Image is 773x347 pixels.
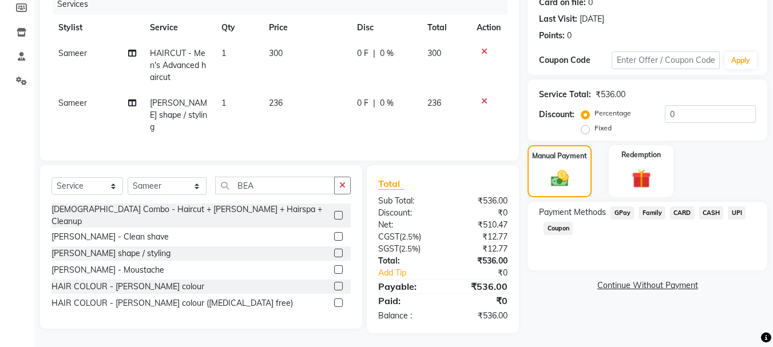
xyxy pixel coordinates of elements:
[699,206,724,220] span: CASH
[51,231,169,243] div: [PERSON_NAME] - Clean shave
[443,219,516,231] div: ₹510.47
[51,15,143,41] th: Stylist
[443,255,516,267] div: ₹536.00
[539,89,591,101] div: Service Total:
[567,30,572,42] div: 0
[626,167,657,190] img: _gift.svg
[373,97,375,109] span: |
[639,206,665,220] span: Family
[370,231,443,243] div: ( )
[370,267,455,279] a: Add Tip
[269,98,283,108] span: 236
[51,281,204,293] div: HAIR COLOUR - [PERSON_NAME] colour
[370,310,443,322] div: Balance :
[269,48,283,58] span: 300
[427,48,441,58] span: 300
[539,109,574,121] div: Discount:
[150,48,206,82] span: HAIRCUT - Men's Advanced haircut
[378,178,405,190] span: Total
[421,15,470,41] th: Total
[51,264,164,276] div: [PERSON_NAME] - Moustache
[262,15,350,41] th: Price
[402,232,419,241] span: 2.5%
[539,30,565,42] div: Points:
[380,97,394,109] span: 0 %
[621,150,661,160] label: Redemption
[143,15,215,41] th: Service
[215,177,335,194] input: Search or Scan
[221,98,226,108] span: 1
[51,297,293,309] div: HAIR COLOUR - [PERSON_NAME] colour ([MEDICAL_DATA] free)
[728,206,746,220] span: UPI
[532,151,587,161] label: Manual Payment
[427,98,441,108] span: 236
[380,47,394,59] span: 0 %
[544,222,573,235] span: Coupon
[58,98,87,108] span: Sameer
[580,13,604,25] div: [DATE]
[373,47,375,59] span: |
[539,13,577,25] div: Last Visit:
[724,52,757,69] button: Apply
[378,244,399,254] span: SGST
[443,195,516,207] div: ₹536.00
[530,280,765,292] a: Continue Without Payment
[370,280,443,293] div: Payable:
[612,51,720,69] input: Enter Offer / Coupon Code
[539,206,606,218] span: Payment Methods
[611,206,634,220] span: GPay
[370,294,443,308] div: Paid:
[443,280,516,293] div: ₹536.00
[370,255,443,267] div: Total:
[378,232,399,242] span: CGST
[443,243,516,255] div: ₹12.77
[370,219,443,231] div: Net:
[51,204,330,228] div: [DEMOGRAPHIC_DATA] Combo - Haircut + [PERSON_NAME] + Hairspa + Cleanup
[443,310,516,322] div: ₹536.00
[51,248,171,260] div: [PERSON_NAME] shape / styling
[350,15,420,41] th: Disc
[594,123,612,133] label: Fixed
[150,98,207,132] span: [PERSON_NAME] shape / styling
[401,244,418,253] span: 2.5%
[370,195,443,207] div: Sub Total:
[357,97,368,109] span: 0 F
[455,267,517,279] div: ₹0
[539,54,611,66] div: Coupon Code
[594,108,631,118] label: Percentage
[443,231,516,243] div: ₹12.77
[58,48,87,58] span: Sameer
[470,15,508,41] th: Action
[596,89,625,101] div: ₹536.00
[443,294,516,308] div: ₹0
[215,15,262,41] th: Qty
[670,206,695,220] span: CARD
[443,207,516,219] div: ₹0
[357,47,368,59] span: 0 F
[370,207,443,219] div: Discount:
[221,48,226,58] span: 1
[545,168,574,189] img: _cash.svg
[370,243,443,255] div: ( )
